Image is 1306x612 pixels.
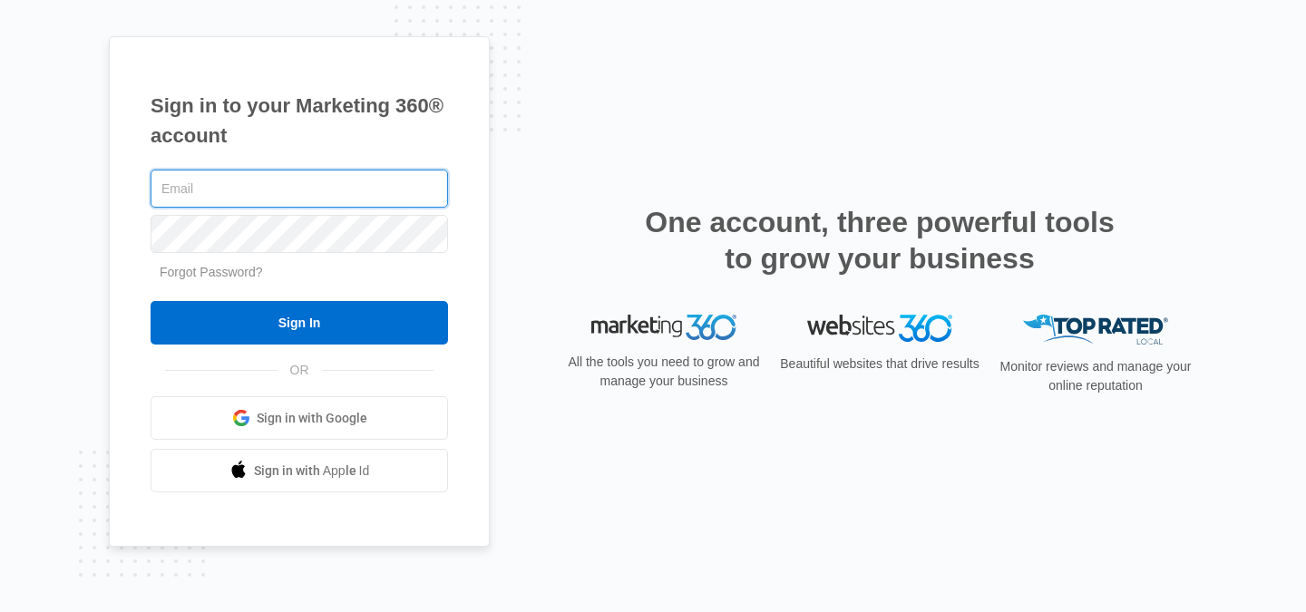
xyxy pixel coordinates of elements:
a: Sign in with Google [151,396,448,440]
p: All the tools you need to grow and manage your business [562,353,765,391]
a: Sign in with Apple Id [151,449,448,492]
img: Websites 360 [807,315,952,341]
h1: Sign in to your Marketing 360® account [151,91,448,151]
a: Forgot Password? [160,265,263,279]
img: Top Rated Local [1023,315,1168,345]
span: Sign in with Apple Id [254,461,370,481]
p: Beautiful websites that drive results [778,355,981,374]
img: Marketing 360 [591,315,736,340]
input: Email [151,170,448,208]
h2: One account, three powerful tools to grow your business [639,204,1120,277]
p: Monitor reviews and manage your online reputation [994,357,1197,395]
span: Sign in with Google [257,409,367,428]
input: Sign In [151,301,448,345]
span: OR [278,361,322,380]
